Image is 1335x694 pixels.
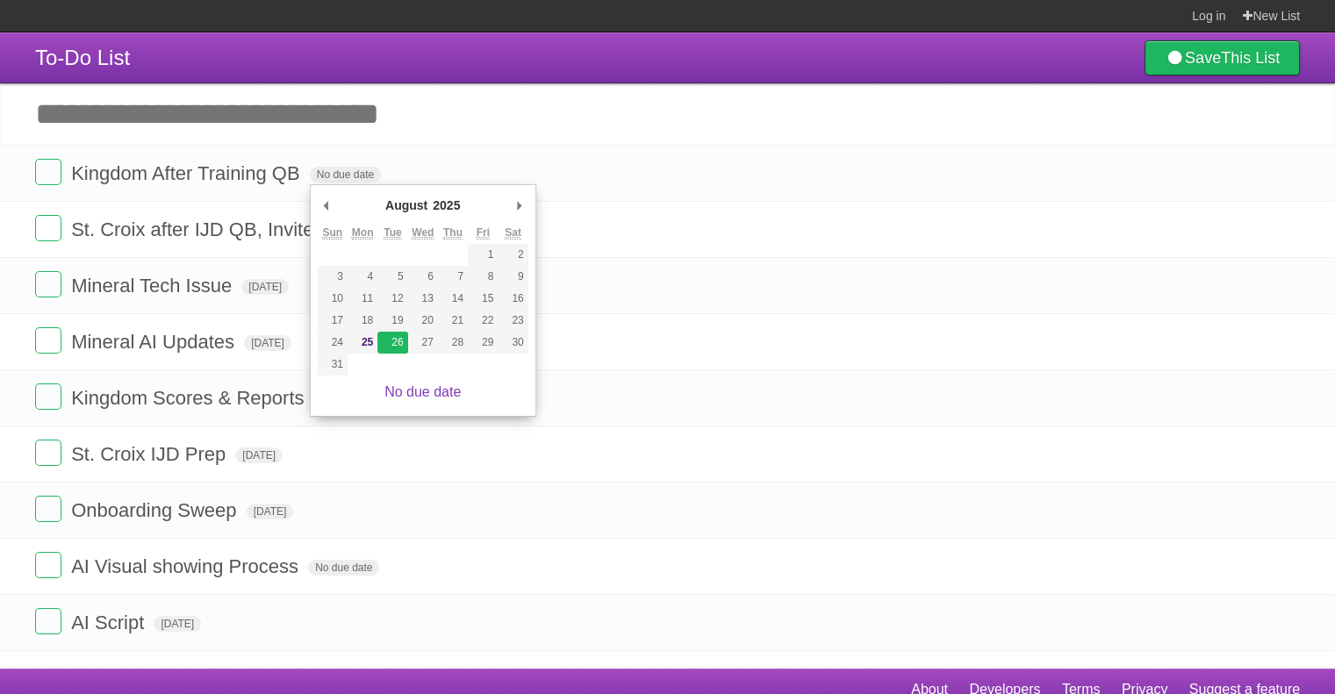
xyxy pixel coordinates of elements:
[318,354,348,376] button: 31
[318,266,348,288] button: 3
[438,288,468,310] button: 14
[352,226,374,240] abbr: Monday
[35,552,61,578] label: Done
[71,443,230,465] span: St. Croix IJD Prep
[498,266,528,288] button: 9
[35,215,61,241] label: Done
[244,335,291,351] span: [DATE]
[412,226,434,240] abbr: Wednesday
[71,331,239,353] span: Mineral AI Updates
[241,279,289,295] span: [DATE]
[468,288,498,310] button: 15
[71,218,440,240] span: St. Croix after IJD QB, Invites, Onboarding
[1145,40,1300,75] a: SaveThis List
[35,440,61,466] label: Done
[438,310,468,332] button: 21
[377,288,407,310] button: 12
[35,159,61,185] label: Done
[318,192,335,218] button: Previous Month
[35,383,61,410] label: Done
[71,275,236,297] span: Mineral Tech Issue
[154,616,201,632] span: [DATE]
[408,288,438,310] button: 13
[408,266,438,288] button: 6
[348,266,377,288] button: 4
[498,332,528,354] button: 30
[498,288,528,310] button: 16
[235,447,283,463] span: [DATE]
[408,332,438,354] button: 27
[511,192,528,218] button: Next Month
[384,384,461,399] a: No due date
[247,504,294,519] span: [DATE]
[438,266,468,288] button: 7
[348,332,377,354] button: 25
[71,499,240,521] span: Onboarding Sweep
[443,226,463,240] abbr: Thursday
[318,332,348,354] button: 24
[477,226,490,240] abbr: Friday
[35,46,130,69] span: To-Do List
[71,612,148,633] span: AI Script
[1221,49,1280,67] b: This List
[310,167,381,182] span: No due date
[71,387,355,409] span: Kingdom Scores & Reports Prep
[498,244,528,266] button: 2
[35,271,61,297] label: Done
[348,310,377,332] button: 18
[35,608,61,634] label: Done
[35,327,61,354] label: Done
[468,266,498,288] button: 8
[408,310,438,332] button: 20
[377,332,407,354] button: 26
[438,332,468,354] button: 28
[468,310,498,332] button: 22
[498,310,528,332] button: 23
[468,244,498,266] button: 1
[468,332,498,354] button: 29
[318,288,348,310] button: 10
[322,226,342,240] abbr: Sunday
[308,560,379,576] span: No due date
[71,162,304,184] span: Kingdom After Training QB
[377,266,407,288] button: 5
[505,226,521,240] abbr: Saturday
[383,192,430,218] div: August
[430,192,463,218] div: 2025
[348,288,377,310] button: 11
[71,555,303,577] span: AI Visual showing Process
[35,496,61,522] label: Done
[384,226,401,240] abbr: Tuesday
[318,310,348,332] button: 17
[377,310,407,332] button: 19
